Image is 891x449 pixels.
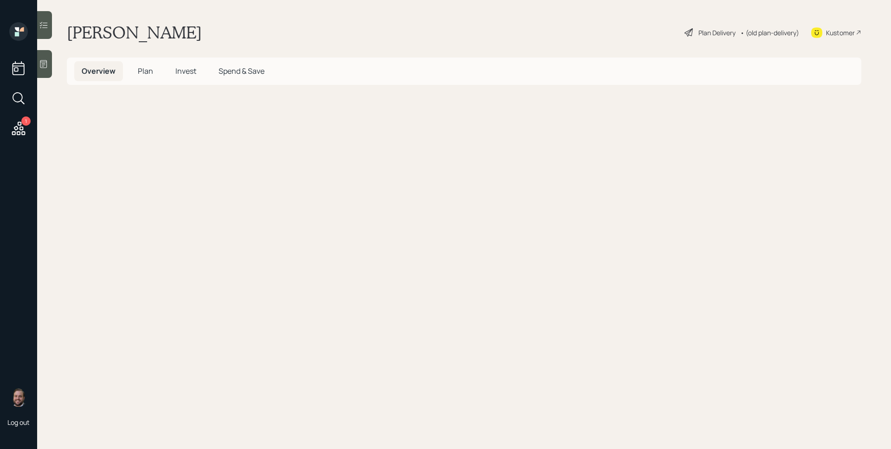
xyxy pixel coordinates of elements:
div: Plan Delivery [698,28,736,38]
span: Spend & Save [219,66,265,76]
span: Plan [138,66,153,76]
div: Log out [7,418,30,427]
h1: [PERSON_NAME] [67,22,202,43]
img: james-distasi-headshot.png [9,388,28,407]
div: Kustomer [826,28,855,38]
span: Overview [82,66,116,76]
div: • (old plan-delivery) [740,28,799,38]
span: Invest [175,66,196,76]
div: 1 [21,116,31,126]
